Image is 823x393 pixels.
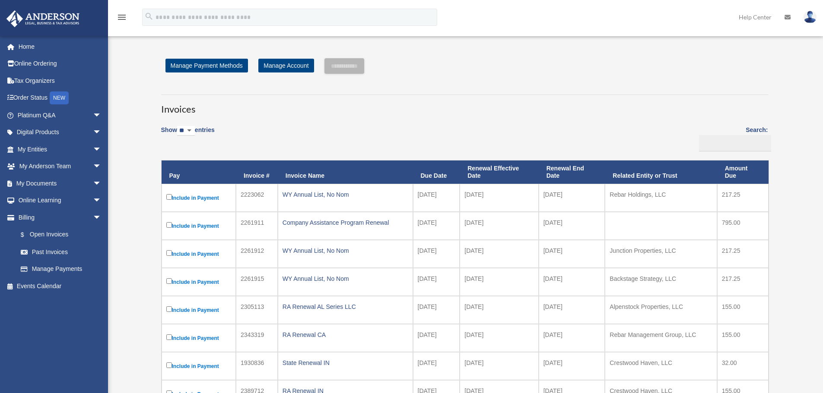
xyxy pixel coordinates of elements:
th: Amount Due: activate to sort column ascending [717,160,769,184]
div: RA Renewal CA [283,329,408,341]
div: WY Annual List, No Nom [283,189,408,201]
td: 217.25 [717,240,769,268]
td: Backstage Strategy, LLC [605,268,717,296]
div: NEW [50,91,69,104]
a: $Open Invoices [12,226,106,244]
a: menu [117,15,127,22]
i: search [144,12,154,21]
a: Order StatusNEW [6,89,114,107]
span: arrow_drop_down [93,192,110,210]
span: arrow_drop_down [93,107,110,124]
a: Manage Account [258,59,314,72]
td: 2223062 [236,184,278,212]
th: Invoice #: activate to sort column ascending [236,160,278,184]
input: Include in Payment [166,194,172,200]
label: Search: [696,125,768,151]
label: Include in Payment [166,220,231,231]
a: Billingarrow_drop_down [6,209,110,226]
td: [DATE] [460,268,538,296]
a: Online Ordering [6,55,114,72]
td: Alpenstock Properties, LLC [605,296,717,324]
td: [DATE] [539,212,605,240]
td: 2261915 [236,268,278,296]
img: Anderson Advisors Platinum Portal [4,10,82,27]
span: arrow_drop_down [93,124,110,141]
label: Include in Payment [166,361,231,371]
td: [DATE] [413,240,460,268]
label: Include in Payment [166,333,231,343]
th: Invoice Name: activate to sort column ascending [278,160,413,184]
h3: Invoices [161,94,768,116]
label: Include in Payment [166,305,231,315]
td: Rebar Management Group, LLC [605,324,717,352]
div: WY Annual List, No Nom [283,273,408,285]
td: [DATE] [460,212,538,240]
a: Past Invoices [12,243,110,261]
input: Include in Payment [166,362,172,368]
td: 2261912 [236,240,278,268]
input: Include in Payment [166,222,172,228]
td: [DATE] [539,240,605,268]
a: My Documentsarrow_drop_down [6,175,114,192]
span: arrow_drop_down [93,175,110,192]
td: [DATE] [539,184,605,212]
a: Platinum Q&Aarrow_drop_down [6,107,114,124]
th: Related Entity or Trust: activate to sort column ascending [605,160,717,184]
td: 155.00 [717,324,769,352]
a: Online Learningarrow_drop_down [6,192,114,209]
div: State Renewal IN [283,357,408,369]
th: Renewal Effective Date: activate to sort column ascending [460,160,538,184]
td: [DATE] [460,324,538,352]
td: 2343319 [236,324,278,352]
a: Manage Payments [12,261,110,278]
a: Home [6,38,114,55]
td: [DATE] [460,184,538,212]
input: Include in Payment [166,278,172,284]
td: [DATE] [460,296,538,324]
td: [DATE] [539,296,605,324]
label: Include in Payment [166,277,231,287]
td: [DATE] [413,352,460,380]
td: 32.00 [717,352,769,380]
a: Tax Organizers [6,72,114,89]
th: Pay: activate to sort column descending [162,160,236,184]
th: Renewal End Date: activate to sort column ascending [539,160,605,184]
i: menu [117,12,127,22]
td: [DATE] [413,184,460,212]
th: Due Date: activate to sort column ascending [413,160,460,184]
span: arrow_drop_down [93,141,110,158]
a: My Entitiesarrow_drop_down [6,141,114,158]
select: Showentries [177,126,195,136]
td: 217.25 [717,268,769,296]
div: WY Annual List, No Nom [283,245,408,257]
div: Company Assistance Program Renewal [283,217,408,229]
td: 2305113 [236,296,278,324]
td: [DATE] [539,352,605,380]
input: Search: [699,135,771,151]
td: [DATE] [539,324,605,352]
label: Include in Payment [166,248,231,259]
td: [DATE] [539,268,605,296]
span: arrow_drop_down [93,209,110,226]
td: Junction Properties, LLC [605,240,717,268]
td: [DATE] [413,212,460,240]
td: 217.25 [717,184,769,212]
img: User Pic [804,11,817,23]
label: Show entries [161,125,215,145]
td: [DATE] [460,240,538,268]
input: Include in Payment [166,250,172,256]
td: [DATE] [413,324,460,352]
a: My Anderson Teamarrow_drop_down [6,158,114,175]
span: arrow_drop_down [93,158,110,176]
label: Include in Payment [166,192,231,203]
td: 2261911 [236,212,278,240]
td: Crestwood Haven, LLC [605,352,717,380]
a: Events Calendar [6,277,114,295]
td: 1930836 [236,352,278,380]
input: Include in Payment [166,306,172,312]
td: [DATE] [413,296,460,324]
a: Digital Productsarrow_drop_down [6,124,114,141]
span: $ [25,230,30,240]
div: RA Renewal AL Series LLC [283,301,408,313]
a: Manage Payment Methods [165,59,248,72]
